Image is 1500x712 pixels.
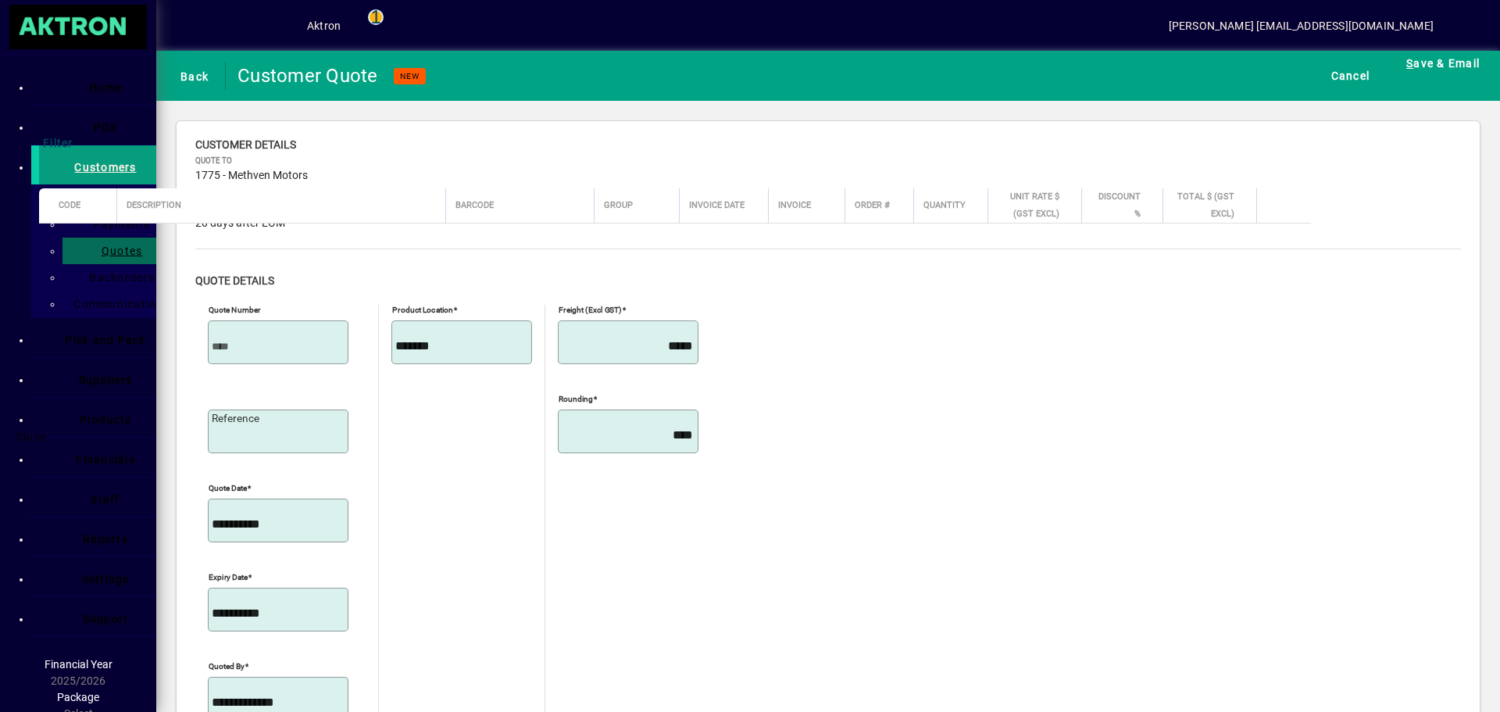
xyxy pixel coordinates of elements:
[39,398,156,437] a: Products
[31,145,156,184] a: Customers
[79,374,132,386] span: Suppliers
[59,197,80,214] span: Code
[16,429,47,445] span: Close
[39,438,156,477] a: Financials
[156,62,226,90] app-page-header-button: Back
[1091,188,1141,223] span: Discount %
[209,305,261,314] mat-label: Quote number
[173,63,209,89] span: Back
[1449,3,1480,54] a: Knowledge Base
[70,291,156,317] a: Communications
[39,557,156,596] a: Settings
[82,573,130,585] span: Settings
[1406,57,1413,70] span: S
[1331,63,1370,88] span: Cancel
[455,197,494,214] span: Barcode
[57,691,99,703] span: Package
[80,271,155,284] span: Backorders
[39,478,156,517] a: Staff
[39,106,156,145] a: POS
[209,661,245,671] mat-label: Quoted by
[64,298,170,310] span: Communications
[127,197,181,214] span: Description
[83,613,129,625] span: Support
[855,197,890,214] span: Order #
[604,197,633,214] span: Group
[998,188,1059,223] span: Unit Rate $ (GST excl)
[35,133,73,152] span: Filter
[127,197,436,214] div: Description
[923,197,980,214] div: Quantity
[1398,49,1487,77] button: Save & Email
[39,517,156,556] a: Reports
[70,238,156,264] a: Quotes
[1173,188,1248,223] div: Total $ (GST excl)
[39,597,156,636] a: Support
[855,197,904,214] div: Order #
[70,264,156,291] a: Backorders
[212,412,259,424] mat-label: Reference
[1169,13,1434,38] div: [PERSON_NAME] [EMAIL_ADDRESS][DOMAIN_NAME]
[209,572,248,581] mat-label: Expiry date
[1091,188,1155,223] div: Discount %
[59,197,107,214] div: Code
[559,305,622,314] mat-label: Freight (excl GST)
[195,170,308,182] span: 1775 - Methven Motors
[31,129,77,157] button: Filter
[70,184,156,211] a: Invoices
[604,197,670,214] div: Group
[778,197,811,214] span: Invoice
[91,493,120,506] span: Staff
[207,12,257,40] button: Add
[195,156,1461,165] span: Quote to
[400,71,420,81] span: NEW
[45,658,112,671] span: Financial Year
[923,197,966,214] span: Quantity
[84,218,151,231] span: Payments
[39,66,156,105] a: Home
[392,305,453,314] mat-label: Product location
[257,12,307,40] button: Profile
[455,197,584,214] div: Barcode
[39,318,156,357] a: Pick and Pack
[1327,62,1374,90] button: Cancel
[89,81,122,94] span: Home
[778,197,835,214] div: Invoice
[39,358,156,397] a: Suppliers
[74,161,136,174] span: Customers
[6,423,56,451] button: Close
[209,483,248,492] mat-label: Quote date
[169,62,212,90] button: Back
[76,453,135,466] span: Financials
[689,197,759,214] div: Invoice Date
[1173,188,1234,223] span: Total $ (GST excl)
[80,413,132,426] span: Products
[94,121,118,134] span: POS
[559,394,593,403] mat-label: Rounding
[70,211,156,238] a: Payments
[1406,51,1480,76] span: ave & Email
[307,13,341,38] div: Aktron
[998,188,1073,223] div: Unit Rate $ (GST excl)
[689,197,745,214] span: Invoice Date
[65,334,145,346] span: Pick and Pack
[83,533,128,546] span: Reports
[92,245,143,257] span: Quotes
[237,63,378,88] div: Customer Quote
